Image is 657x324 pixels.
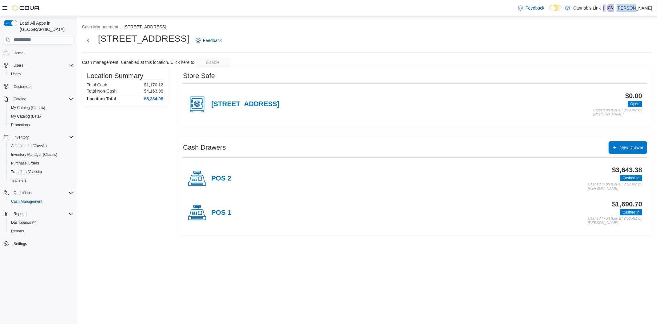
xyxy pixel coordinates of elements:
span: Open [628,101,642,107]
a: Purchase Orders [9,160,42,167]
button: Inventory Manager (Classic) [6,150,76,159]
button: Cash Management [6,197,76,206]
button: Reports [1,210,76,218]
a: Transfers [9,177,29,184]
a: Dashboards [9,219,38,226]
span: My Catalog (Classic) [11,105,45,110]
span: Reports [9,227,73,235]
a: My Catalog (Beta) [9,113,43,120]
span: Open [631,101,639,107]
button: Purchase Orders [6,159,76,168]
span: Users [9,70,73,78]
a: Transfers (Classic) [9,168,44,176]
span: Reports [11,229,24,234]
a: Reports [9,227,26,235]
input: Dark Mode [550,5,562,11]
button: Operations [1,189,76,197]
p: $4,163.96 [144,89,163,93]
button: Home [1,48,76,57]
h4: Location Total [87,96,116,101]
button: Catalog [1,95,76,103]
div: Chloe Smith [607,4,614,12]
h1: [STREET_ADDRESS] [98,32,189,45]
button: Transfers (Classic) [6,168,76,176]
a: Dashboards [6,218,76,227]
button: My Catalog (Beta) [6,112,76,121]
button: Settings [1,239,76,248]
span: Feedback [203,37,222,44]
h4: $5,334.08 [144,96,163,101]
h3: Location Summary [87,72,143,80]
span: Inventory Manager (Classic) [9,151,73,158]
span: Purchase Orders [9,160,73,167]
span: Customers [11,83,73,90]
button: Inventory [1,133,76,142]
img: Cova [12,5,40,11]
button: Operations [11,189,34,197]
button: My Catalog (Classic) [6,103,76,112]
span: Transfers [9,177,73,184]
button: Reports [6,227,76,235]
span: Users [11,62,73,69]
button: Reports [11,210,29,218]
span: Dashboards [9,219,73,226]
p: Closed on [DATE] 8:49 AM by [PERSON_NAME] [593,108,642,117]
nav: An example of EuiBreadcrumbs [82,24,652,31]
p: Cashed In on [DATE] 8:50 AM by [PERSON_NAME] [588,217,642,225]
span: Settings [14,241,27,246]
button: Catalog [11,95,29,103]
button: Users [6,70,76,78]
span: My Catalog (Beta) [9,113,73,120]
span: Customers [14,84,31,89]
h3: $3,643.38 [612,166,642,174]
span: Users [11,72,21,77]
p: Cannabis Link [573,4,601,12]
button: Next [82,34,94,47]
button: [STREET_ADDRESS] [124,24,166,29]
p: [PERSON_NAME] [617,4,652,12]
button: Users [1,61,76,70]
h3: Cash Drawers [183,144,226,151]
button: New Drawer [609,141,647,154]
span: Promotions [11,123,30,127]
span: Inventory [11,134,73,141]
button: Inventory [11,134,31,141]
span: Cashed In [623,175,639,181]
a: Cash Management [9,198,45,205]
a: Users [9,70,23,78]
h3: $0.00 [625,92,642,100]
nav: Complex example [4,46,73,264]
span: Load All Apps in [GEOGRAPHIC_DATA] [17,20,73,32]
button: Users [11,62,26,69]
p: Cash management is enabled at this location. Click here to [82,60,194,65]
span: Cash Management [9,198,73,205]
span: Cashed In [620,209,642,215]
span: Users [14,63,23,68]
h4: POS 2 [211,175,231,183]
a: Adjustments (Classic) [9,142,49,150]
h3: $1,690.70 [612,201,642,208]
p: $1,170.12 [144,82,163,87]
span: Dashboards [11,220,36,225]
a: My Catalog (Classic) [9,104,48,111]
span: disable [206,59,220,65]
span: Operations [14,190,32,195]
h6: Total Non-Cash [87,89,117,93]
h4: [STREET_ADDRESS] [211,100,279,108]
button: Adjustments (Classic) [6,142,76,150]
span: Transfers (Classic) [9,168,73,176]
span: Transfers (Classic) [11,169,42,174]
button: Cash Management [82,24,118,29]
a: Feedback [516,2,547,14]
a: Settings [11,240,29,247]
span: Adjustments (Classic) [9,142,73,150]
span: Cash Management [11,199,42,204]
span: Reports [11,210,73,218]
span: Catalog [14,97,26,102]
span: New Drawer [620,144,643,151]
span: My Catalog (Classic) [9,104,73,111]
span: Feedback [525,5,544,11]
span: Inventory Manager (Classic) [11,152,57,157]
a: Customers [11,83,34,90]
